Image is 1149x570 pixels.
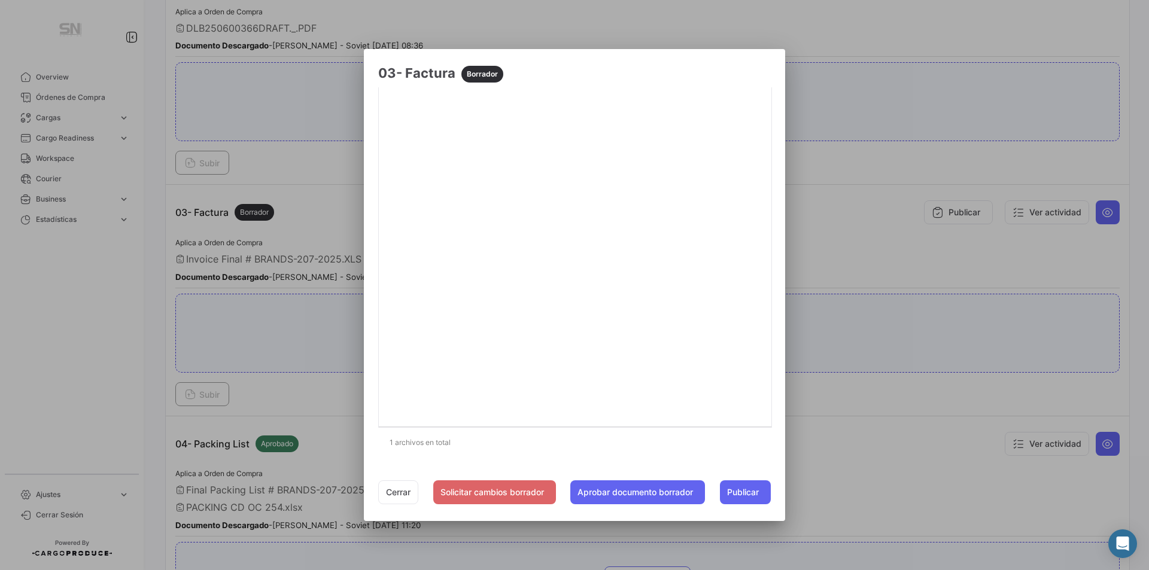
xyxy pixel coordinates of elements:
[727,486,759,498] span: Publicar
[1108,529,1137,558] div: Abrir Intercom Messenger
[378,480,418,504] button: Cerrar
[433,480,556,504] button: Solicitar cambios borrador
[378,428,771,458] div: 1 archivos en total
[720,480,771,504] button: Publicar
[378,63,771,83] h3: 03- Factura
[570,480,705,504] button: Aprobar documento borrador
[467,69,498,80] span: Borrador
